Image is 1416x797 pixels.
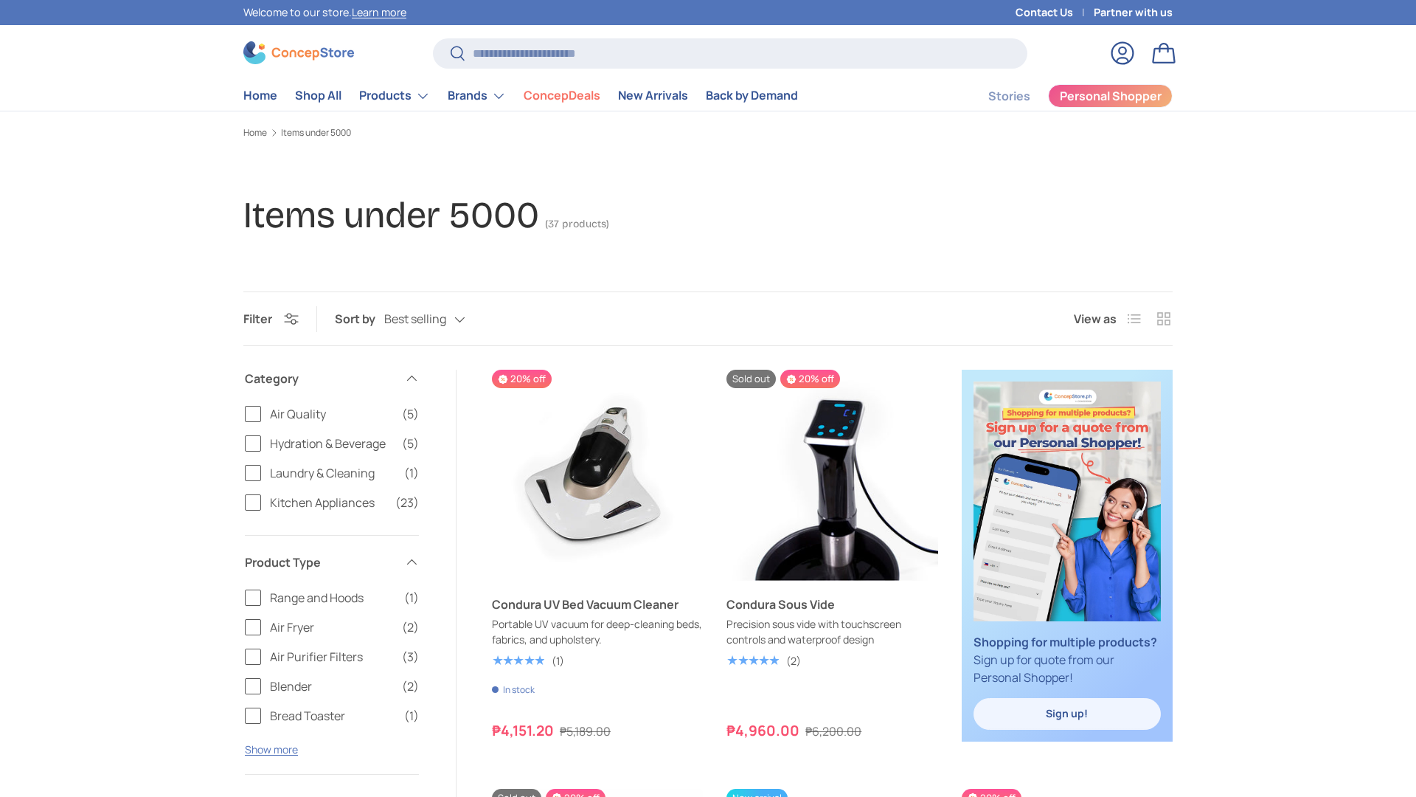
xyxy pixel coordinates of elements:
a: Personal Shopper [1048,84,1173,108]
span: Air Purifier Filters [270,648,393,666]
span: Range and Hoods [270,589,395,607]
a: Partner with us [1094,4,1173,21]
span: (5) [402,435,419,452]
span: Sold out [726,370,776,388]
span: (1) [404,707,419,725]
span: (23) [395,494,419,511]
span: (5) [402,405,419,423]
a: Brands [448,81,506,111]
label: Sort by [335,310,384,328]
a: Condura Sous Vide [726,370,937,581]
a: Learn more [352,5,406,19]
a: Condura UV Bed Vacuum Cleaner [492,370,703,581]
a: Stories [988,82,1030,111]
span: Filter [243,311,272,327]
summary: Category [245,352,419,405]
span: Product Type [245,553,395,571]
a: Items under 5000 [281,128,351,137]
a: Contact Us [1016,4,1094,21]
a: Back by Demand [706,81,798,110]
span: 20% off [492,370,552,388]
a: New Arrivals [618,81,688,110]
a: Condura UV Bed Vacuum Cleaner [492,596,703,613]
span: (2) [402,618,419,636]
span: Air Quality [270,405,393,423]
p: Welcome to our store. [243,4,406,21]
a: Sign up! [974,698,1161,730]
span: (37 products) [545,218,609,230]
span: Air Fryer [270,618,393,636]
a: ConcepDeals [524,81,600,110]
strong: Shopping for multiple products? [974,634,1157,650]
summary: Brands [439,81,515,111]
span: Hydration & Beverage [270,435,393,452]
summary: Product Type [245,536,419,589]
span: Kitchen Appliances [270,494,386,511]
a: Shop All [295,81,341,110]
span: 20% off [780,370,840,388]
a: Products [359,81,430,111]
button: Show more [245,742,298,756]
span: Personal Shopper [1060,90,1162,102]
span: Laundry & Cleaning [270,464,395,482]
a: Condura Sous Vide [726,596,937,613]
span: (1) [404,589,419,607]
button: Filter [243,311,299,327]
span: Bread Toaster [270,707,395,725]
button: Best selling [384,307,495,333]
nav: Breadcrumbs [243,126,1173,139]
span: Best selling [384,312,446,326]
nav: Secondary [953,81,1173,111]
img: ConcepStore [243,41,354,64]
span: (1) [404,464,419,482]
a: Home [243,128,267,137]
p: Sign up for quote from our Personal Shopper! [974,633,1161,686]
span: Category [245,370,395,387]
span: Blender [270,677,393,695]
span: View as [1074,310,1117,328]
summary: Products [350,81,439,111]
a: Home [243,81,277,110]
nav: Primary [243,81,798,111]
span: (2) [402,677,419,695]
span: (3) [402,648,419,666]
h1: Items under 5000 [243,193,539,237]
